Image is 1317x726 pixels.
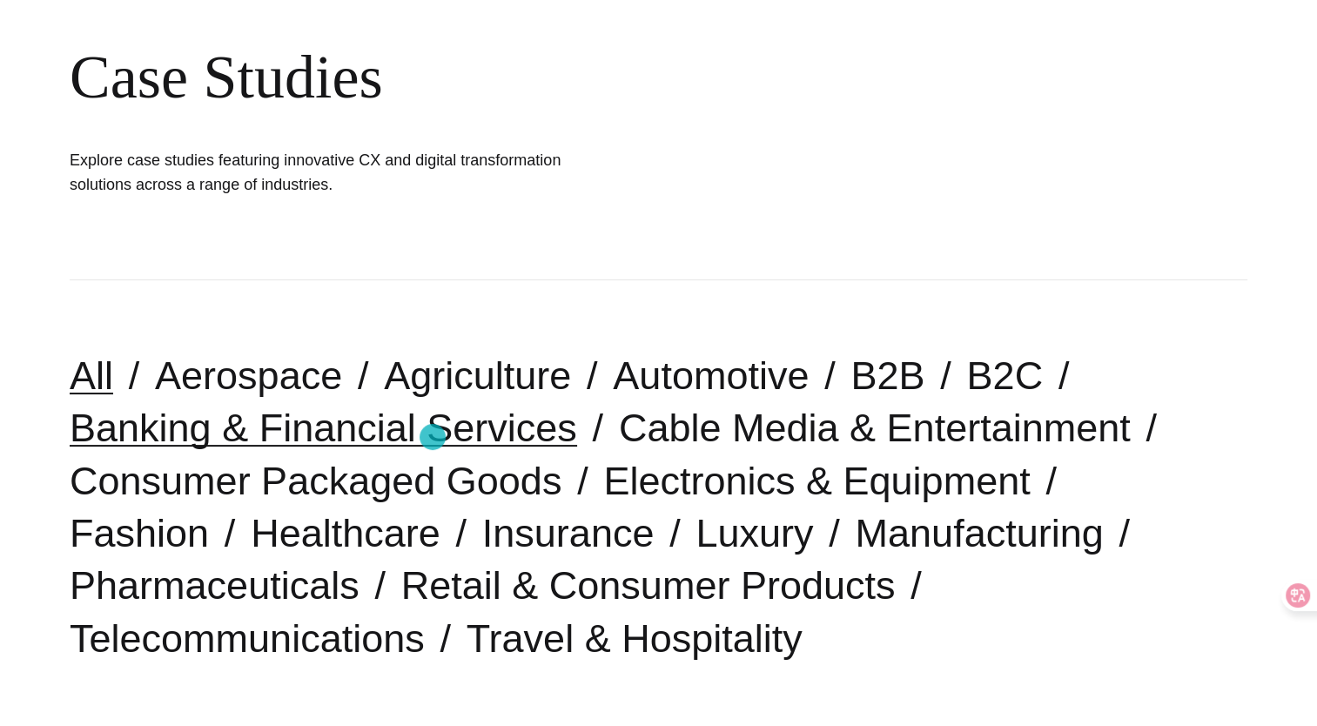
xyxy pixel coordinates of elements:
[619,406,1131,450] a: Cable Media & Entertainment
[70,42,1062,113] div: Case Studies
[384,353,571,398] a: Agriculture
[401,563,896,608] a: Retail & Consumer Products
[850,353,924,398] a: B2B
[251,511,440,555] a: Healthcare
[603,459,1030,503] a: Electronics & Equipment
[70,459,561,503] a: Consumer Packaged Goods
[70,563,359,608] a: Pharmaceuticals
[70,353,113,398] a: All
[155,353,342,398] a: Aerospace
[70,511,209,555] a: Fashion
[613,353,809,398] a: Automotive
[70,616,425,661] a: Telecommunications
[467,616,803,661] a: Travel & Hospitality
[70,406,577,450] a: Banking & Financial Services
[482,511,655,555] a: Insurance
[70,148,592,197] h1: Explore case studies featuring innovative CX and digital transformation solutions across a range ...
[695,511,813,555] a: Luxury
[966,353,1043,398] a: B2C
[855,511,1103,555] a: Manufacturing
